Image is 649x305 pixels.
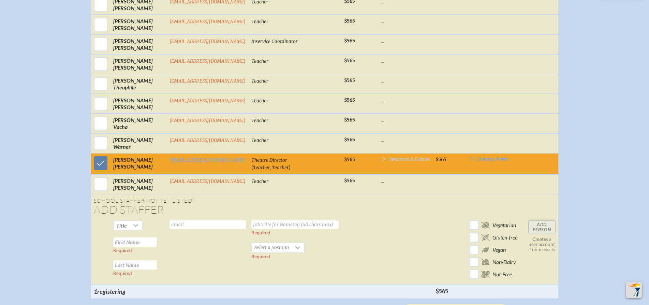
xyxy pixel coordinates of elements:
input: Job Title for Nametag (40 chars max) [251,220,339,229]
span: Teacher [251,178,268,184]
span: $565 [344,18,355,24]
span: Teacher [251,58,268,64]
td: [PERSON_NAME] Vacha [110,114,167,133]
th: 1 [91,285,167,298]
span: Dietary Prefs [477,156,508,162]
span: Teacher [251,78,268,84]
span: $565 [344,117,355,123]
span: Nut-Free [492,271,512,278]
a: Dietary Prefs [469,156,508,164]
span: $565 [344,97,355,103]
a: [EMAIL_ADDRESS][DOMAIN_NAME] [169,98,246,104]
td: [PERSON_NAME] Theophile [110,74,167,94]
p: ... [381,177,430,184]
a: [EMAIL_ADDRESS][DOMAIN_NAME] [169,39,246,44]
span: Select a position [252,243,292,252]
span: $565 [344,77,355,83]
input: First Name [113,237,157,247]
span: $565 [436,157,446,162]
span: Vegetarian [492,222,516,229]
a: [EMAIL_ADDRESS][DOMAIN_NAME] [169,19,246,25]
span: ) [289,164,291,170]
span: Title [114,221,130,230]
td: [PERSON_NAME] [PERSON_NAME] [110,153,167,174]
a: [EMAIL_ADDRESS][DOMAIN_NAME] [169,157,246,163]
span: Inservice Coordinator [251,39,298,44]
span: Vegan [492,246,506,253]
span: Teacher [251,19,268,25]
p: ... [381,77,430,84]
td: [PERSON_NAME] [PERSON_NAME] [110,54,167,74]
span: Sessions & Extras [389,156,430,162]
button: Scroll Top [626,282,642,298]
th: $565 [433,285,466,298]
span: Theatre Director [251,157,287,163]
span: registering [97,288,126,295]
a: Sessions & Extras [381,156,430,164]
span: Non-Dairy [492,259,516,265]
p: Creates a user account if none exists [528,237,556,252]
td: [PERSON_NAME] [PERSON_NAME] [110,15,167,34]
label: Required [251,230,270,235]
a: [EMAIL_ADDRESS][DOMAIN_NAME] [169,137,246,143]
label: Required [113,248,132,253]
span: $565 [344,137,355,143]
td: [PERSON_NAME] Warner [110,133,167,153]
td: [PERSON_NAME] [PERSON_NAME] [110,174,167,194]
p: ... [381,18,430,25]
span: Gluten-free [492,234,517,241]
span: $565 [344,178,355,184]
span: $565 [344,38,355,44]
label: Required [113,271,132,276]
a: [EMAIL_ADDRESS][DOMAIN_NAME] [169,178,246,184]
span: $565 [344,157,355,162]
span: Teacher [251,118,268,124]
img: To the top [627,283,641,297]
td: [PERSON_NAME] [PERSON_NAME] [110,34,167,54]
span: Teacher, Teacher [253,165,289,171]
span: Title [116,222,127,229]
p: ... [381,57,430,64]
span: $565 [344,58,355,63]
a: [EMAIL_ADDRESS][DOMAIN_NAME] [169,58,246,64]
p: ... [381,97,430,104]
a: [EMAIL_ADDRESS][DOMAIN_NAME] [169,118,246,124]
span: Teacher [251,98,268,104]
p: ... [381,136,430,143]
input: Email [169,220,246,229]
a: [EMAIL_ADDRESS][DOMAIN_NAME] [169,78,246,84]
span: ( [251,164,253,170]
td: [PERSON_NAME] [PERSON_NAME] [110,94,167,114]
input: Last Name [113,260,157,270]
p: ... [381,38,430,44]
span: Teacher [251,137,268,143]
p: ... [381,117,430,124]
label: Required [251,254,270,259]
